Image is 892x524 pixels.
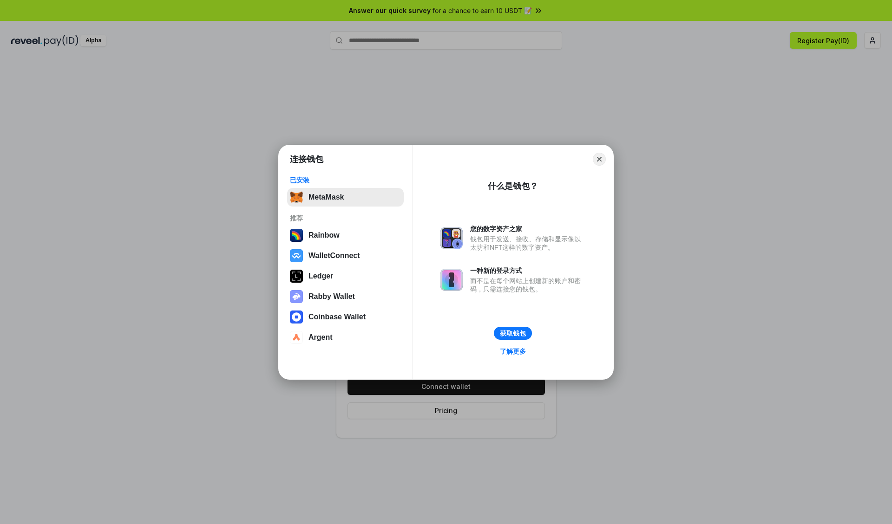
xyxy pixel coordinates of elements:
[287,308,404,326] button: Coinbase Wallet
[287,287,404,306] button: Rabby Wallet
[470,235,585,252] div: 钱包用于发送、接收、存储和显示像以太坊和NFT这样的数字资产。
[308,292,355,301] div: Rabby Wallet
[470,277,585,293] div: 而不是在每个网站上创建新的账户和密码，只需连接您的钱包。
[440,227,463,249] img: svg+xml,%3Csvg%20xmlns%3D%22http%3A%2F%2Fwww.w3.org%2F2000%2Fsvg%22%20fill%3D%22none%22%20viewBox...
[290,191,303,204] img: svg+xml,%3Csvg%20fill%3D%22none%22%20height%3D%2233%22%20viewBox%3D%220%200%2035%2033%22%20width%...
[290,229,303,242] img: svg+xml,%3Csvg%20width%3D%22120%22%20height%3D%22120%22%20viewBox%3D%220%200%20120%20120%22%20fil...
[488,181,538,192] div: 什么是钱包？
[290,249,303,262] img: svg+xml,%3Csvg%20width%3D%2228%22%20height%3D%2228%22%20viewBox%3D%220%200%2028%2028%22%20fill%3D...
[290,214,401,222] div: 推荐
[470,225,585,233] div: 您的数字资产之家
[470,266,585,275] div: 一种新的登录方式
[494,345,531,357] a: 了解更多
[308,272,333,280] div: Ledger
[308,313,366,321] div: Coinbase Wallet
[494,327,532,340] button: 获取钱包
[308,231,340,239] div: Rainbow
[500,329,526,337] div: 获取钱包
[287,246,404,265] button: WalletConnect
[308,333,333,342] div: Argent
[290,176,401,184] div: 已安装
[290,270,303,283] img: svg+xml,%3Csvg%20xmlns%3D%22http%3A%2F%2Fwww.w3.org%2F2000%2Fsvg%22%20width%3D%2228%22%20height%3...
[593,153,606,166] button: Close
[440,269,463,291] img: svg+xml,%3Csvg%20xmlns%3D%22http%3A%2F%2Fwww.w3.org%2F2000%2Fsvg%22%20fill%3D%22none%22%20viewBox...
[308,193,344,201] div: MetaMask
[287,188,404,207] button: MetaMask
[290,290,303,303] img: svg+xml,%3Csvg%20xmlns%3D%22http%3A%2F%2Fwww.w3.org%2F2000%2Fsvg%22%20fill%3D%22none%22%20viewBox...
[308,252,360,260] div: WalletConnect
[500,347,526,356] div: 了解更多
[290,311,303,323] img: svg+xml,%3Csvg%20width%3D%2228%22%20height%3D%2228%22%20viewBox%3D%220%200%2028%2028%22%20fill%3D...
[290,154,323,165] h1: 连接钱包
[287,226,404,245] button: Rainbow
[287,267,404,285] button: Ledger
[290,331,303,344] img: svg+xml,%3Csvg%20width%3D%2228%22%20height%3D%2228%22%20viewBox%3D%220%200%2028%2028%22%20fill%3D...
[287,328,404,347] button: Argent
